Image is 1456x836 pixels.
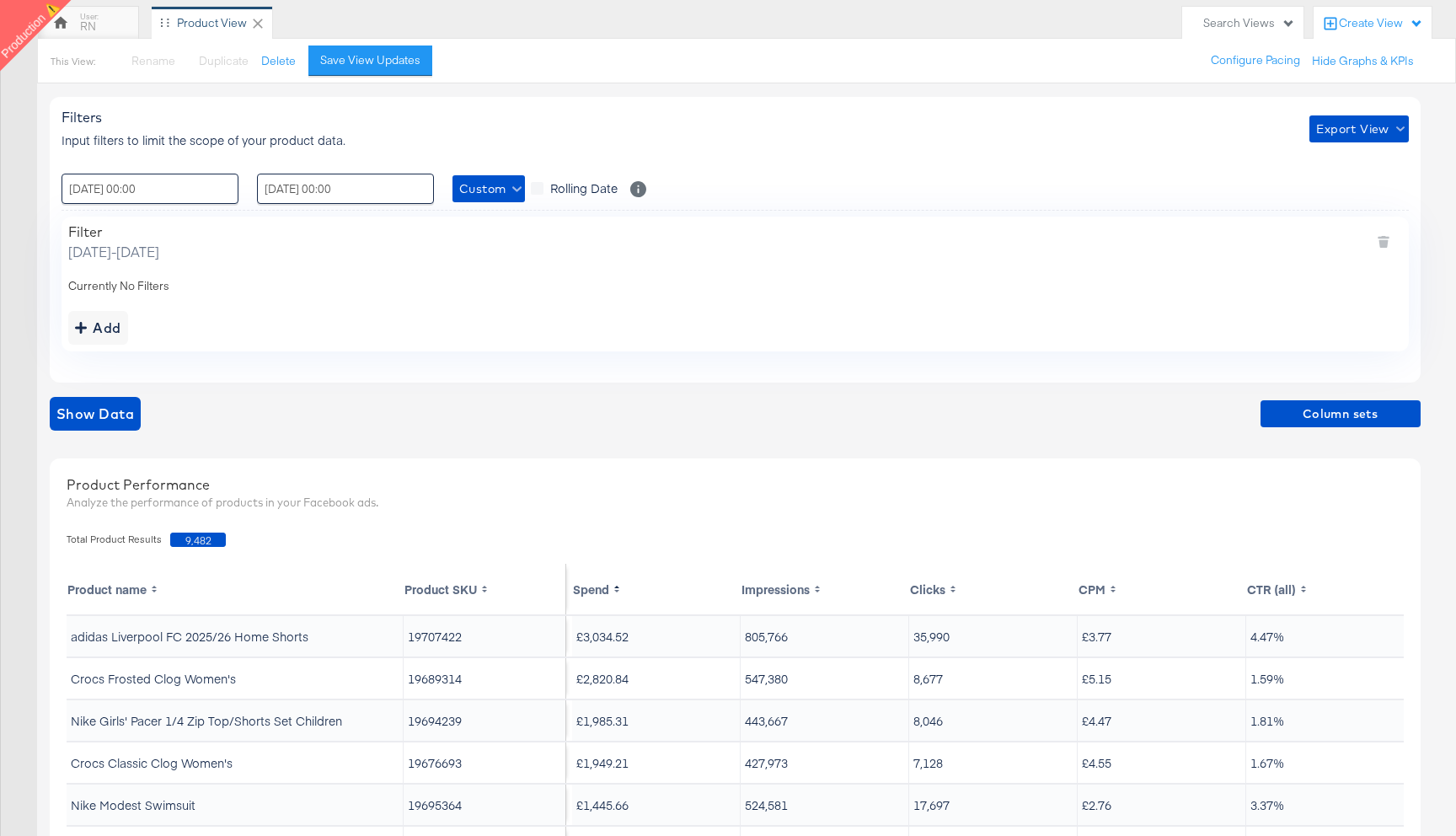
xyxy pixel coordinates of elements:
div: Product View [177,15,247,31]
span: Show Data [56,402,134,426]
div: This View: [51,55,95,68]
td: 805,766 [741,616,909,656]
button: addbutton [68,311,128,345]
td: 524,581 [741,785,909,825]
td: 19695364 [404,785,566,825]
div: Save View Updates [320,52,420,68]
td: 35,990 [909,616,1078,656]
th: Toggle SortBy [909,564,1078,614]
td: £4.55 [1078,742,1246,783]
td: £1,985.31 [572,700,741,741]
button: Column sets [1261,400,1421,427]
div: RN [80,19,96,35]
td: 547,380 [741,658,909,699]
th: Toggle SortBy [1246,564,1415,614]
td: 427,973 [741,742,909,783]
div: Filter [68,223,159,240]
div: Product Performance [67,475,1404,495]
button: Configure Pacing [1199,46,1312,76]
th: Toggle SortBy [404,564,566,614]
button: Custom [452,175,525,202]
button: showdata [50,397,141,431]
td: £2.76 [1078,785,1246,825]
span: Rolling Date [550,180,618,196]
td: £3.77 [1078,616,1246,656]
td: 8,677 [909,658,1078,699]
div: Analyze the performance of products in your Facebook ads. [67,495,1404,511]
span: Column sets [1267,404,1414,425]
td: Crocs Classic Clog Women's [67,742,404,783]
span: 9,482 [170,533,226,547]
td: adidas Liverpool FC 2025/26 Home Shorts [67,616,404,656]
td: 3.37% [1246,785,1415,825]
button: Save View Updates [308,46,432,76]
td: 1.81% [1246,700,1415,741]
td: Nike Girls' Pacer 1/4 Zip Top/Shorts Set Children [67,700,404,741]
td: 19689314 [404,658,566,699]
div: Drag to reorder tab [160,18,169,27]
td: £4.47 [1078,700,1246,741]
span: Input filters to limit the scope of your product data. [62,131,345,148]
button: Export View [1309,115,1408,142]
td: £1,445.66 [572,785,741,825]
span: Total Product Results [67,533,170,547]
span: Duplicate [199,53,249,68]
span: Rename [131,53,175,68]
td: 1.59% [1246,658,1415,699]
div: Currently No Filters [68,278,1402,294]
td: 19676693 [404,742,566,783]
td: 1.67% [1246,742,1415,783]
td: £5.15 [1078,658,1246,699]
button: Delete [261,53,296,69]
div: Add [75,316,121,340]
td: Nike Modest Swimsuit [67,785,404,825]
span: Export View [1316,119,1401,140]
td: £1,949.21 [572,742,741,783]
th: Toggle SortBy [1078,564,1246,614]
button: Hide Graphs & KPIs [1312,53,1414,69]
th: Toggle SortBy [572,564,741,614]
td: 19707422 [404,616,566,656]
td: £3,034.52 [572,616,741,656]
div: Search Views [1203,15,1295,31]
span: Filters [62,109,102,126]
span: Custom [459,179,518,200]
td: £2,820.84 [572,658,741,699]
td: Crocs Frosted Clog Women's [67,658,404,699]
th: Toggle SortBy [741,564,909,614]
td: 7,128 [909,742,1078,783]
td: 17,697 [909,785,1078,825]
td: 19694239 [404,700,566,741]
span: [DATE] - [DATE] [68,242,159,261]
td: 443,667 [741,700,909,741]
th: Toggle SortBy [67,564,404,614]
td: 8,046 [909,700,1078,741]
td: 4.47% [1246,616,1415,656]
div: Create View [1339,15,1423,32]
